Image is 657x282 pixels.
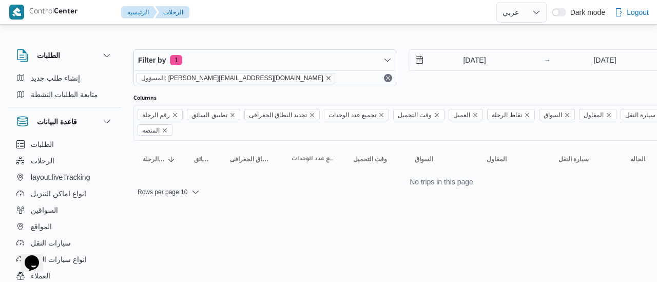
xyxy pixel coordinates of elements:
[584,109,604,121] span: المقاول
[415,155,433,163] span: السواق
[226,151,277,167] button: تحديد النطاق الجغرافى
[134,50,396,70] button: Filter by1 active filters
[328,109,376,121] span: تجميع عدد الوحدات
[170,55,182,65] span: 1 active filters
[143,155,165,163] span: رقم الرحلة; Sorted in descending order
[138,54,166,66] span: Filter by
[37,49,60,62] h3: الطلبات
[31,204,58,216] span: السواقين
[627,6,649,18] span: Logout
[324,109,389,120] span: تجميع عدد الوحدات
[31,270,50,282] span: العملاء
[10,241,43,272] iframe: chat widget
[141,73,323,83] span: المسؤول: [PERSON_NAME][EMAIL_ADDRESS][DOMAIN_NAME]
[558,155,589,163] span: سيارة النقل
[133,95,157,103] label: Columns
[155,6,189,18] button: الرحلات
[138,186,187,198] span: Rows per page : 10
[378,112,384,118] button: Remove تجميع عدد الوحدات from selection in this group
[12,86,117,103] button: متابعة الطلبات النشطة
[8,70,121,107] div: الطلبات
[138,109,183,120] span: رقم الرحلة
[172,112,178,118] button: Remove رقم الرحلة from selection in this group
[564,112,570,118] button: Remove السواق from selection in this group
[487,109,534,120] span: نقاط الرحلة
[121,6,157,18] button: الرئيسيه
[244,109,320,120] span: تحديد النطاق الجغرافى
[12,202,117,218] button: السواقين
[579,109,616,120] span: المقاول
[187,109,240,120] span: تطبيق السائق
[353,155,387,163] span: وقت التحميل
[31,138,54,151] span: الطلبات
[142,109,170,121] span: رقم الرحلة
[309,112,315,118] button: Remove تحديد النطاق الجغرافى from selection in this group
[138,124,172,136] span: المنصه
[453,109,470,121] span: العميل
[434,112,440,118] button: Remove وقت التحميل from selection in this group
[539,109,575,120] span: السواق
[382,72,394,84] button: Remove
[230,155,273,163] span: تحديد النطاق الجغرافى
[31,72,80,84] span: إنشاء طلب جديد
[16,116,113,128] button: قاعدة البيانات
[12,136,117,153] button: الطلبات
[606,112,612,118] button: Remove المقاول from selection in this group
[54,8,78,16] b: Center
[472,112,478,118] button: Remove العميل from selection in this group
[554,151,616,167] button: سيارة النقل
[625,109,655,121] span: سيارة النقل
[190,151,216,167] button: تطبيق السائق
[325,75,332,81] button: remove selected entity
[630,155,645,163] span: الحاله
[292,155,335,163] span: تجميع عدد الوحدات
[411,151,472,167] button: السواق
[31,155,54,167] span: الرحلات
[398,109,432,121] span: وقت التحميل
[12,235,117,251] button: سيارات النقل
[12,169,117,185] button: layout.liveTracking
[524,112,530,118] button: Remove نقاط الرحلة from selection in this group
[349,151,400,167] button: وقت التحميل
[12,70,117,86] button: إنشاء طلب جديد
[393,109,445,120] span: وقت التحميل
[482,151,544,167] button: المقاول
[544,109,562,121] span: السواق
[544,57,551,64] div: →
[249,109,307,121] span: تحديد النطاق الجغرافى
[610,2,653,23] button: Logout
[167,155,176,163] svg: Sorted in descending order
[566,8,605,16] span: Dark mode
[12,218,117,235] button: المواقع
[162,127,168,134] button: Remove المنصه from selection in this group
[31,253,87,266] span: انواع سيارات النقل
[31,187,86,200] span: انواع اماكن التنزيل
[194,155,211,163] span: تطبيق السائق
[492,109,521,121] span: نقاط الرحلة
[31,88,98,101] span: متابعة الطلبات النشطة
[554,50,656,70] input: Press the down key to open a popover containing a calendar.
[137,73,336,83] span: المسؤول: mohamed.zaki@illa.com.eg
[37,116,77,128] h3: قاعدة البيانات
[12,251,117,268] button: انواع سيارات النقل
[487,155,507,163] span: المقاول
[31,171,90,183] span: layout.liveTracking
[12,185,117,202] button: انواع اماكن التنزيل
[31,237,71,249] span: سيارات النقل
[31,220,52,233] span: المواقع
[229,112,236,118] button: Remove تطبيق السائق from selection in this group
[449,109,483,120] span: العميل
[139,151,180,167] button: رقم الرحلةSorted in descending order
[9,5,24,20] img: X8yXhbKr1z7QwAAAABJRU5ErkJggg==
[191,109,227,121] span: تطبيق السائق
[142,125,160,136] span: المنصه
[133,186,204,198] button: Rows per page:10
[12,153,117,169] button: الرحلات
[16,49,113,62] button: الطلبات
[409,50,526,70] input: Press the down key to open a popover containing a calendar.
